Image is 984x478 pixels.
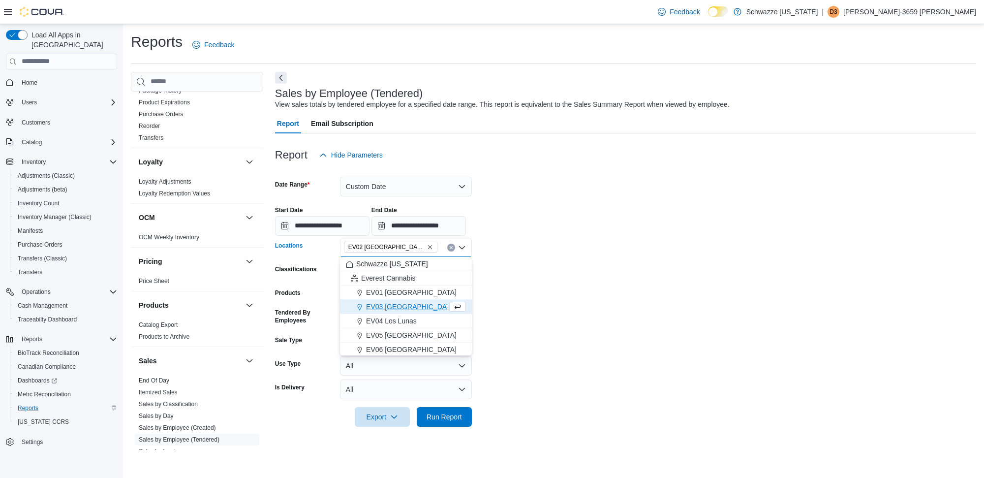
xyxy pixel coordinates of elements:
span: Users [22,98,37,106]
button: Manifests [10,224,121,238]
span: Canadian Compliance [14,361,117,373]
p: Schwazze [US_STATE] [746,6,818,18]
button: Products [139,300,242,310]
span: Purchase Orders [18,241,62,249]
span: Reports [18,333,117,345]
div: OCM [131,231,263,247]
span: Sales by Day [139,412,174,420]
span: Export [361,407,404,427]
button: BioTrack Reconciliation [10,346,121,360]
h3: Report [275,149,307,161]
p: [PERSON_NAME]-3659 [PERSON_NAME] [843,6,976,18]
span: EV05 [GEOGRAPHIC_DATA] [366,330,457,340]
a: Product Expirations [139,99,190,106]
button: Users [2,96,121,109]
button: Operations [18,286,55,298]
span: EV01 [GEOGRAPHIC_DATA] [366,287,457,297]
button: Products [244,299,255,311]
a: Reorder [139,123,160,129]
span: Traceabilty Dashboard [14,314,117,325]
a: Package History [139,87,182,94]
div: Products [131,319,263,347]
a: Inventory Manager (Classic) [14,211,95,223]
span: End Of Day [139,377,169,384]
a: OCM Weekly Inventory [139,234,199,241]
span: Customers [22,119,50,127]
span: BioTrack Reconciliation [18,349,79,357]
span: BioTrack Reconciliation [14,347,117,359]
h3: Pricing [139,256,162,266]
button: Next [275,72,287,84]
button: Operations [2,285,121,299]
span: Sales by Invoice [139,447,182,455]
span: Transfers [139,134,163,142]
span: Adjustments (Classic) [18,172,75,180]
a: Sales by Employee (Tendered) [139,436,219,443]
button: Adjustments (beta) [10,183,121,196]
span: Purchase Orders [14,239,117,251]
span: Price Sheet [139,277,169,285]
a: Transfers (Classic) [14,253,71,264]
span: Catalog [22,138,42,146]
span: Feedback [204,40,234,50]
label: Sale Type [275,336,302,344]
nav: Complex example [6,71,117,475]
span: Inventory Manager (Classic) [14,211,117,223]
button: Sales [139,356,242,366]
span: [US_STATE] CCRS [18,418,69,426]
button: Adjustments (Classic) [10,169,121,183]
span: Home [18,76,117,89]
span: Itemized Sales [139,388,178,396]
button: Inventory Manager (Classic) [10,210,121,224]
span: Operations [18,286,117,298]
a: Metrc Reconciliation [14,388,75,400]
span: Users [18,96,117,108]
button: Canadian Compliance [10,360,121,374]
span: OCM Weekly Inventory [139,233,199,241]
button: Cash Management [10,299,121,313]
button: OCM [139,213,242,223]
span: Manifests [14,225,117,237]
div: Loyalty [131,176,263,203]
a: [US_STATE] CCRS [14,416,73,428]
button: Close list of options [458,244,466,252]
button: Loyalty [244,156,255,168]
button: Custom Date [340,177,472,196]
a: Sales by Day [139,413,174,419]
button: Traceabilty Dashboard [10,313,121,326]
input: Press the down key to open a popover containing a calendar. [275,216,369,236]
span: Sales by Employee (Created) [139,424,216,432]
button: Export [355,407,410,427]
span: Product Expirations [139,98,190,106]
span: Cash Management [18,302,67,310]
button: Reports [10,401,121,415]
span: Catalog Export [139,321,178,329]
span: Reports [18,404,38,412]
span: Catalog [18,136,117,148]
span: Transfers [14,266,117,278]
span: Customers [18,116,117,128]
a: Feedback [654,2,704,22]
span: Dashboards [18,377,57,384]
span: Purchase Orders [139,110,184,118]
span: Traceabilty Dashboard [18,316,77,323]
span: Reports [14,402,117,414]
input: Press the down key to open a popover containing a calendar. [371,216,466,236]
span: EV06 [GEOGRAPHIC_DATA] [366,345,457,354]
span: Operations [22,288,51,296]
a: BioTrack Reconciliation [14,347,83,359]
span: Inventory [22,158,46,166]
button: Schwazze [US_STATE] [340,257,472,271]
a: Canadian Compliance [14,361,80,373]
button: Sales [244,355,255,367]
span: Canadian Compliance [18,363,76,371]
span: Sales by Employee (Tendered) [139,436,219,444]
span: Metrc Reconciliation [14,388,117,400]
button: All [340,356,472,376]
button: Metrc Reconciliation [10,387,121,401]
span: Hide Parameters [331,150,383,160]
a: Adjustments (Classic) [14,170,79,182]
span: EV03 [GEOGRAPHIC_DATA] [366,302,457,312]
a: Sales by Classification [139,401,198,408]
button: EV05 [GEOGRAPHIC_DATA] [340,328,472,343]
